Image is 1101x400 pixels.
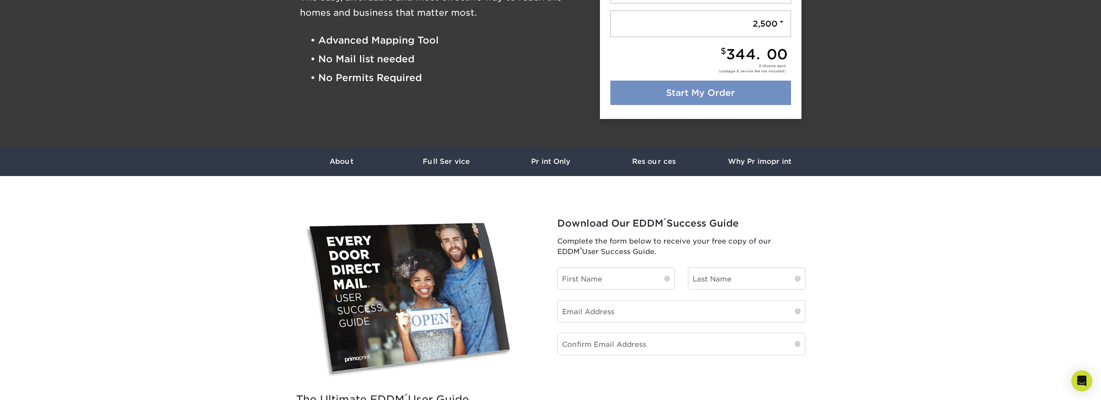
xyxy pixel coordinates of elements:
[310,69,587,88] li: • No Permits Required
[610,81,791,105] a: Start My Order
[610,10,791,37] a: 2,500
[290,147,394,176] a: About
[310,50,587,68] li: • No Mail list needed
[1071,370,1092,391] div: Open Intercom Messenger
[603,147,707,176] a: Resources
[498,147,603,176] a: Print Only
[719,63,786,74] div: cents each (postage & service fee not included)
[721,46,726,56] small: $
[394,157,498,166] h3: Full Service
[290,157,394,166] h3: About
[663,216,667,225] sup: ®
[603,157,707,166] h3: Resources
[557,366,674,396] iframe: reCAPTCHA
[310,31,587,50] li: • Advanced Mapping Tool
[557,218,805,229] h2: Download Our EDDM Success Guide
[498,157,603,166] h3: Print Only
[394,147,498,176] a: Full Service
[726,46,788,63] span: 344.00
[296,215,530,385] img: EDDM Success Guide
[557,236,805,257] p: Complete the form below to receive your free copy of our EDDM User Success Guide.
[707,157,812,166] h3: Why Primoprint
[759,64,766,68] span: 0.14
[707,147,812,176] a: Why Primoprint
[580,246,582,253] sup: ®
